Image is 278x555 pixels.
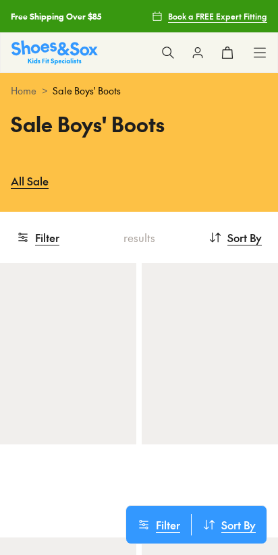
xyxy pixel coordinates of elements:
[11,84,36,98] a: Home
[208,223,262,252] button: Sort By
[152,4,267,28] a: Book a FREE Expert Fitting
[11,40,98,64] img: SNS_Logo_Responsive.svg
[168,10,267,22] span: Book a FREE Expert Fitting
[11,166,49,196] a: All Sale
[227,229,262,245] span: Sort By
[192,514,267,535] button: Sort By
[16,223,59,252] button: Filter
[221,517,256,533] span: Sort By
[11,84,267,98] div: >
[126,514,191,535] button: Filter
[11,40,98,64] a: Shoes & Sox
[11,109,267,139] h1: Sale Boys' Boots
[53,84,121,98] span: Sale Boys' Boots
